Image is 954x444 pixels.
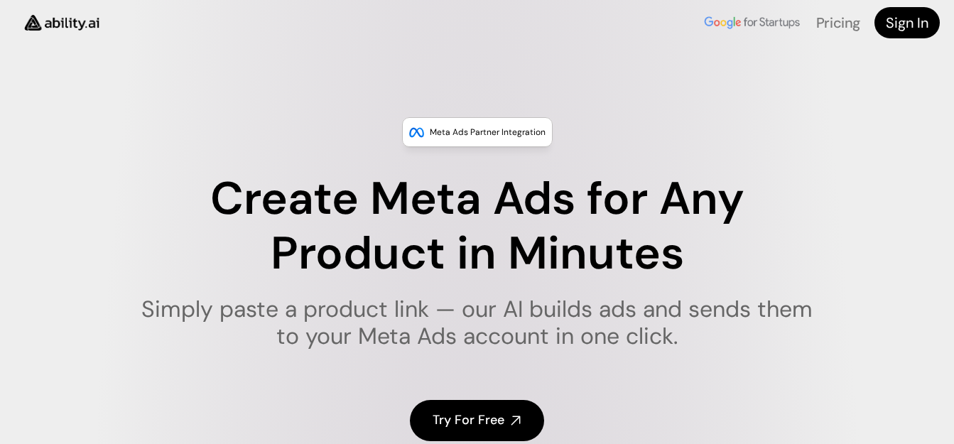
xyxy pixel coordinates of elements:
a: Try For Free [410,400,544,440]
a: Pricing [816,13,860,32]
a: Sign In [874,7,940,38]
p: Meta Ads Partner Integration [430,125,546,139]
h4: Try For Free [433,411,504,429]
h4: Sign In [886,13,928,33]
h1: Create Meta Ads for Any Product in Minutes [132,172,822,281]
h1: Simply paste a product link — our AI builds ads and sends them to your Meta Ads account in one cl... [132,296,822,350]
